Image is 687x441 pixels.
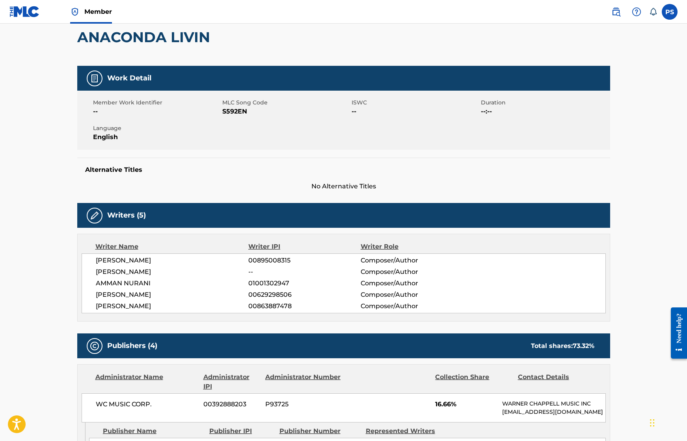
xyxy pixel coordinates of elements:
[70,7,80,17] img: Top Rightsholder
[203,400,259,409] span: 00392888203
[662,4,678,20] div: User Menu
[96,267,249,277] span: [PERSON_NAME]
[90,341,99,351] img: Publishers
[573,342,594,350] span: 73.32 %
[107,341,157,350] h5: Publishers (4)
[103,426,203,436] div: Publisher Name
[93,124,220,132] span: Language
[481,99,608,107] span: Duration
[95,242,249,251] div: Writer Name
[248,279,360,288] span: 01001302947
[203,372,259,391] div: Administrator IPI
[209,426,274,436] div: Publisher IPI
[222,99,350,107] span: MLC Song Code
[96,301,249,311] span: [PERSON_NAME]
[84,7,112,16] span: Member
[649,8,657,16] div: Notifications
[96,290,249,300] span: [PERSON_NAME]
[435,400,496,409] span: 16.66%
[265,372,342,391] div: Administrator Number
[248,301,360,311] span: 00863887478
[222,107,350,116] span: S592EN
[96,400,198,409] span: WC MUSIC CORP.
[648,403,687,441] iframe: Chat Widget
[352,107,479,116] span: --
[352,99,479,107] span: ISWC
[629,4,644,20] div: Help
[361,267,463,277] span: Composer/Author
[9,6,40,17] img: MLC Logo
[531,341,594,351] div: Total shares:
[481,107,608,116] span: --:--
[248,267,360,277] span: --
[361,256,463,265] span: Composer/Author
[248,290,360,300] span: 00629298506
[361,301,463,311] span: Composer/Author
[77,182,610,191] span: No Alternative Titles
[361,279,463,288] span: Composer/Author
[265,400,342,409] span: P93725
[518,372,594,391] div: Contact Details
[366,426,446,436] div: Represented Writers
[248,242,361,251] div: Writer IPI
[90,211,99,220] img: Writers
[107,74,151,83] h5: Work Detail
[502,408,605,416] p: [EMAIL_ADDRESS][DOMAIN_NAME]
[93,107,220,116] span: --
[77,28,214,46] h2: ANACONDA LIVIN
[361,290,463,300] span: Composer/Author
[608,4,624,20] a: Public Search
[85,166,602,174] h5: Alternative Titles
[93,99,220,107] span: Member Work Identifier
[248,256,360,265] span: 00895008315
[650,411,655,435] div: Drag
[361,242,463,251] div: Writer Role
[632,7,641,17] img: help
[665,301,687,366] iframe: Resource Center
[90,74,99,83] img: Work Detail
[96,279,249,288] span: AMMAN NURANI
[96,256,249,265] span: [PERSON_NAME]
[502,400,605,408] p: WARNER CHAPPELL MUSIC INC
[279,426,360,436] div: Publisher Number
[611,7,621,17] img: search
[93,132,220,142] span: English
[95,372,197,391] div: Administrator Name
[435,372,512,391] div: Collection Share
[107,211,146,220] h5: Writers (5)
